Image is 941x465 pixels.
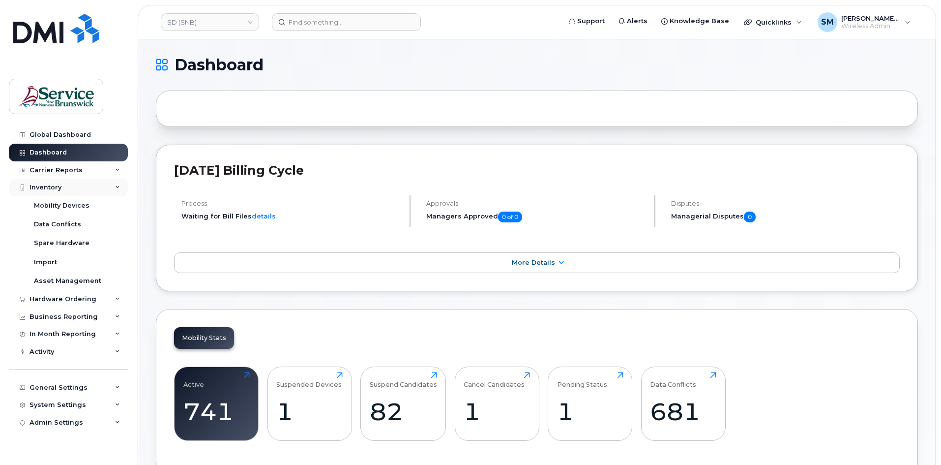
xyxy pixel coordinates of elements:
[512,259,555,266] span: More Details
[183,372,204,388] div: Active
[498,212,522,222] span: 0 of 0
[370,397,437,426] div: 82
[181,200,401,207] h4: Process
[464,372,530,435] a: Cancel Candidates1
[181,212,401,221] li: Waiting for Bill Files
[464,397,530,426] div: 1
[175,58,264,72] span: Dashboard
[650,372,696,388] div: Data Conflicts
[671,200,900,207] h4: Disputes
[671,212,900,222] h5: Managerial Disputes
[252,212,276,220] a: details
[744,212,756,222] span: 0
[276,372,342,388] div: Suspended Devices
[370,372,437,435] a: Suspend Candidates82
[650,397,716,426] div: 681
[426,212,646,222] h5: Managers Approved
[464,372,525,388] div: Cancel Candidates
[650,372,716,435] a: Data Conflicts681
[557,372,623,435] a: Pending Status1
[557,372,607,388] div: Pending Status
[557,397,623,426] div: 1
[370,372,437,388] div: Suspend Candidates
[183,397,250,426] div: 741
[426,200,646,207] h4: Approvals
[276,397,343,426] div: 1
[183,372,250,435] a: Active741
[276,372,343,435] a: Suspended Devices1
[174,163,900,178] h2: [DATE] Billing Cycle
